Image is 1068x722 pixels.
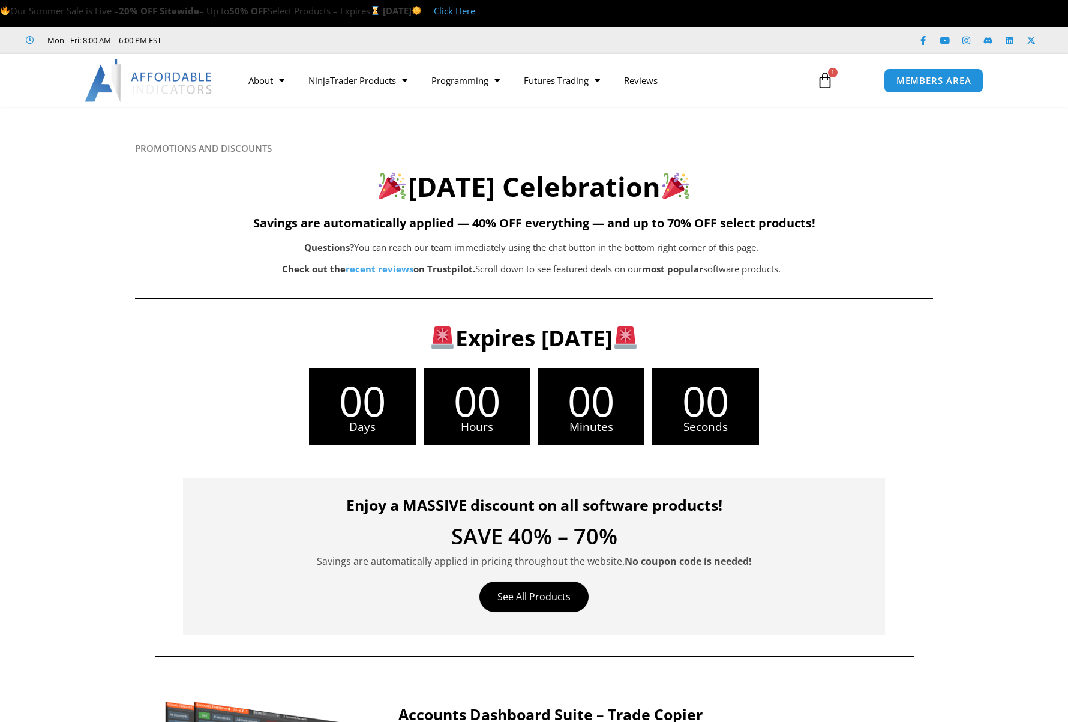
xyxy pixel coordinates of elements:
[884,68,984,93] a: MEMBERS AREA
[195,261,868,278] p: Scroll down to see featured deals on our software products.
[538,421,644,433] span: Minutes
[135,143,933,154] h6: PROMOTIONS AND DISCOUNTS
[309,380,416,421] span: 00
[625,555,752,568] strong: No coupon code is needed!
[419,67,512,94] a: Programming
[642,263,703,275] b: most popular
[201,526,867,547] h4: SAVE 40% – 70%
[85,59,214,102] img: LogoAI | Affordable Indicators – NinjaTrader
[119,5,157,17] strong: 20% OFF
[236,67,296,94] a: About
[198,323,870,352] h3: Expires [DATE]
[383,5,422,17] strong: [DATE]
[662,172,689,199] img: 🎉
[652,421,759,433] span: Seconds
[424,380,530,421] span: 00
[201,496,867,514] h4: Enjoy a MASSIVE discount on all software products!
[614,326,637,349] img: 🚨
[304,241,354,253] b: Questions?
[160,5,199,17] strong: Sitewide
[309,421,416,433] span: Days
[282,263,475,275] strong: Check out the on Trustpilot.
[799,63,851,98] a: 1
[201,553,867,570] p: Savings are automatically applied in pricing throughout the website.
[424,421,530,433] span: Hours
[195,239,868,256] p: You can reach our team immediately using the chat button in the bottom right corner of this page.
[431,326,454,349] img: 🚨
[346,263,413,275] a: recent reviews
[379,172,406,199] img: 🎉
[178,34,358,46] iframe: Customer reviews powered by Trustpilot
[296,67,419,94] a: NinjaTrader Products
[479,582,589,612] a: See All Products
[371,6,380,15] img: ⌛
[229,5,268,17] strong: 50% OFF
[44,33,161,47] span: Mon - Fri: 8:00 AM – 6:00 PM EST
[434,5,475,17] a: Click Here
[1,6,10,15] img: 🔥
[828,68,838,77] span: 1
[896,76,971,85] span: MEMBERS AREA
[512,67,612,94] a: Futures Trading
[1027,681,1056,710] iframe: Intercom live chat
[538,380,644,421] span: 00
[652,380,759,421] span: 00
[236,67,803,94] nav: Menu
[135,216,933,230] h5: Savings are automatically applied — 40% OFF everything — and up to 70% OFF select products!
[412,6,421,15] img: 🌞
[135,169,933,205] h2: [DATE] Celebration
[612,67,670,94] a: Reviews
